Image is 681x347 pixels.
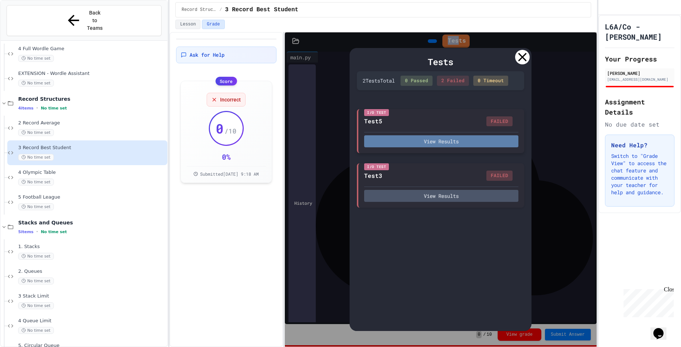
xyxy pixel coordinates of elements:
[216,121,224,136] span: 0
[18,129,54,136] span: No time set
[18,169,166,176] span: 4 Olympic Table
[364,190,518,202] button: View Results
[18,268,166,275] span: 2. Queues
[175,20,200,29] button: Lesson
[605,97,674,117] h2: Assignment Details
[18,106,33,111] span: 4 items
[224,126,236,136] span: / 10
[363,77,395,84] div: 2 Test s Total
[220,96,241,103] span: Incorrect
[18,71,166,77] span: EXTENSION - Wordle Assistant
[36,229,38,235] span: •
[18,120,166,126] span: 2 Record Average
[364,171,382,180] div: Test3
[607,70,672,76] div: [PERSON_NAME]
[486,171,513,181] div: FAILED
[36,105,38,111] span: •
[86,9,103,32] span: Back to Teams
[190,51,224,59] span: Ask for Help
[605,54,674,64] h2: Your Progress
[18,302,54,309] span: No time set
[437,76,469,86] div: 2 Failed
[486,116,513,127] div: FAILED
[18,80,54,87] span: No time set
[18,46,166,52] span: 4 Full Wordle Game
[364,163,389,170] div: I/O Test
[18,154,54,161] span: No time set
[18,230,33,234] span: 5 items
[357,55,524,68] div: Tests
[18,244,166,250] span: 1. Stacks
[650,318,674,340] iframe: chat widget
[18,145,166,151] span: 3 Record Best Student
[18,219,166,226] span: Stacks and Queues
[3,3,50,46] div: Chat with us now!Close
[18,293,166,299] span: 3 Stack Limit
[222,152,231,162] div: 0 %
[225,5,298,14] span: 3 Record Best Student
[215,77,237,85] div: Score
[200,171,259,177] span: Submitted [DATE] 9:18 AM
[18,278,54,284] span: No time set
[18,194,166,200] span: 5 Football League
[611,152,668,196] p: Switch to "Grade View" to access the chat feature and communicate with your teacher for help and ...
[611,141,668,149] h3: Need Help?
[401,76,433,86] div: 0 Passed
[18,96,166,102] span: Record Structures
[364,117,382,125] div: Test5
[41,106,67,111] span: No time set
[364,135,518,147] button: View Results
[364,109,389,116] div: I/O Test
[18,253,54,260] span: No time set
[18,318,166,324] span: 4 Queue Limit
[605,21,674,42] h1: L6A/Co - [PERSON_NAME]
[18,327,54,334] span: No time set
[202,20,224,29] button: Grade
[18,179,54,186] span: No time set
[7,5,162,36] button: Back to Teams
[607,77,672,82] div: [EMAIL_ADDRESS][DOMAIN_NAME]
[621,286,674,317] iframe: chat widget
[182,7,216,13] span: Record Structures
[473,76,508,86] div: 0 Timeout
[18,55,54,62] span: No time set
[219,7,222,13] span: /
[605,120,674,129] div: No due date set
[41,230,67,234] span: No time set
[18,203,54,210] span: No time set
